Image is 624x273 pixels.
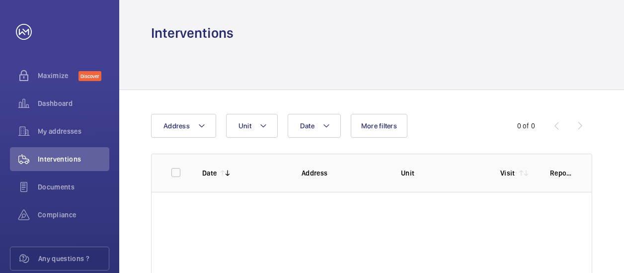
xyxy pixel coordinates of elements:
[302,168,385,178] p: Address
[351,114,407,138] button: More filters
[151,24,234,42] h1: Interventions
[401,168,484,178] p: Unit
[300,122,314,130] span: Date
[517,121,535,131] div: 0 of 0
[238,122,251,130] span: Unit
[226,114,278,138] button: Unit
[38,182,109,192] span: Documents
[202,168,217,178] p: Date
[38,98,109,108] span: Dashboard
[550,168,572,178] p: Report
[361,122,397,130] span: More filters
[78,71,101,81] span: Discover
[38,126,109,136] span: My addresses
[38,71,78,81] span: Maximize
[38,210,109,220] span: Compliance
[38,254,109,264] span: Any questions ?
[288,114,341,138] button: Date
[38,154,109,164] span: Interventions
[151,114,216,138] button: Address
[500,168,515,178] p: Visit
[163,122,190,130] span: Address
